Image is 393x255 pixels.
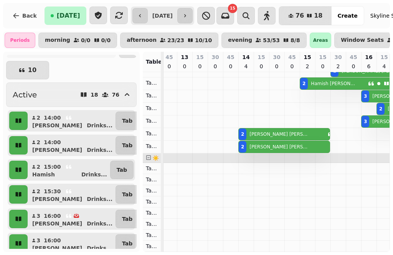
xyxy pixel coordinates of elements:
p: 2 [304,63,310,70]
p: 3 [36,237,41,244]
p: Table 305 [146,209,158,217]
p: 0 [197,63,203,70]
p: Tab [122,141,132,149]
p: 15:00 [44,163,61,171]
p: Hamish [32,171,55,178]
p: Table 304 [146,198,158,206]
p: 8 / 8 [291,38,300,43]
button: evening53/538/8 [221,33,307,48]
p: Table 211 [146,104,158,112]
p: Hamish [PERSON_NAME] [311,81,355,87]
p: 45 [165,53,173,61]
p: 30 [211,53,219,61]
p: Table 209 [146,79,158,87]
p: 15 [196,53,203,61]
p: 76 [112,92,119,97]
span: Table [146,59,162,65]
div: 2 [241,131,244,137]
p: 14 [242,53,249,61]
p: Table 308 [146,242,158,250]
p: 0 [320,63,326,70]
p: Table 213 [146,130,158,137]
p: 13 [181,53,188,61]
p: [PERSON_NAME] [32,146,82,154]
p: 18 [91,92,98,97]
p: Table 303 [146,187,158,194]
p: Table 306 [146,220,158,228]
p: Table 210 [146,92,158,99]
p: 0 / 0 [81,38,91,43]
p: Table 214 [146,142,158,150]
p: evening [228,37,252,43]
p: Drinks ... [87,220,112,227]
p: [PERSON_NAME] [32,244,82,252]
p: [PERSON_NAME] [32,220,82,227]
div: Areas [310,33,332,48]
p: 0 [350,63,357,70]
span: ☀️ Open Air 1 [152,155,193,161]
p: morning [45,37,70,43]
span: Back [22,13,37,18]
span: 18 [314,13,322,19]
p: 45 [227,53,234,61]
button: Active1876 [6,82,137,107]
button: Tab [110,161,134,179]
p: Tab [122,240,132,247]
p: 6 [366,63,372,70]
span: 76 [296,13,304,19]
p: Table 307 [146,231,158,239]
button: 316:00[PERSON_NAME]Drinks... [29,234,114,253]
div: 3 [364,93,367,99]
p: 15 [380,53,388,61]
p: [PERSON_NAME] [PERSON_NAME] [249,131,309,137]
p: 3 [36,212,41,220]
p: Drinks ... [87,195,112,203]
p: Tab [122,117,132,125]
p: 0 [289,63,295,70]
p: 14:00 [44,114,61,122]
p: 16 [365,53,372,61]
button: Tab [116,185,139,204]
button: Tab [116,112,139,130]
p: 15 [304,53,311,61]
div: Periods [5,33,35,48]
p: 0 [166,63,172,70]
button: Tab [116,210,139,228]
p: Tab [117,166,127,174]
p: 2 [36,138,41,146]
p: 15 [258,53,265,61]
button: [DATE] [45,7,86,25]
p: 15:30 [44,188,61,195]
p: Tab [122,191,132,198]
span: Create [337,13,357,18]
span: 15 [230,7,235,10]
button: 10 [6,61,49,79]
p: Drinks ... [87,146,112,154]
button: afternoon23/2310/10 [120,33,218,48]
p: 2 [36,188,41,195]
p: 30 [334,53,342,61]
p: Table 302 [146,176,158,183]
p: 0 [228,63,234,70]
p: 2 [335,63,341,70]
button: Create [331,7,363,25]
p: 0 [274,63,280,70]
p: [PERSON_NAME] [32,195,82,203]
p: Drinks ... [81,171,107,178]
button: Tab [116,136,139,155]
p: 45 [288,53,296,61]
p: 23 / 23 [167,38,184,43]
p: 0 [258,63,264,70]
p: Table 301 [146,165,158,172]
button: 214:00[PERSON_NAME]Drinks... [29,136,114,155]
button: 7618 [279,7,332,25]
p: Drinks ... [87,244,112,252]
p: 14:00 [44,138,61,146]
div: 2 [241,144,244,150]
p: Tab [122,215,132,223]
button: Tab [116,234,139,253]
div: 2 [379,106,382,112]
p: Window Seats [341,37,384,43]
p: [PERSON_NAME] [PERSON_NAME] [249,144,309,150]
p: 16:00 [44,212,61,220]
